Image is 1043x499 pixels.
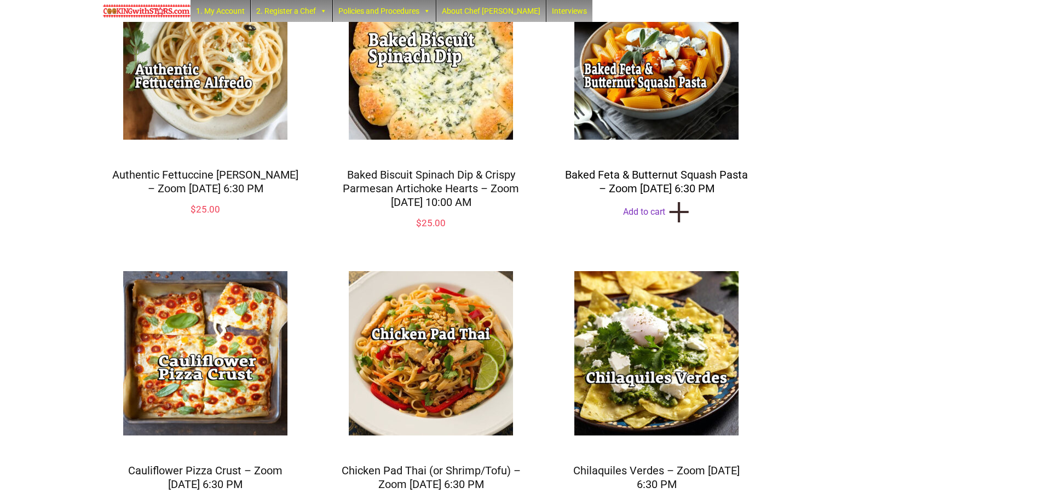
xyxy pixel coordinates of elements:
a: Authentic Fettuccine [PERSON_NAME] – Zoom [DATE] 6:30 PM [112,168,298,195]
a: Add to cart+ [555,203,759,220]
img: Cauliflower Pizza Crust – Zoom Monday Aug 18, 2025 @ 6:30 PM [103,251,308,456]
a: Chilaquiles Verdes – Zoom [DATE] 6:30 PM [573,464,740,491]
a: Chicken Pad Thai (or Shrimp/Tofu) – Zoom [DATE] 6:30 PM [342,464,521,491]
img: Chicken Pad Thai (or Shrimp/Tofu) – Zoom Monday Oct 6, 2025 @ 6:30 PM [329,251,533,456]
a: Cauliflower Pizza Crust – Zoom [DATE] 6:30 PM [128,464,283,491]
span: $ [191,204,196,215]
img: Chilaquiles Verdes – Zoom Monday March 31, 2025 @ 6:30 PM [555,251,759,456]
img: Chef Paula's Cooking With Stars [103,4,191,18]
span: $ [416,217,422,228]
bdi: 25.00 [191,204,220,215]
a: Baked Feta & Butternut Squash Pasta – Zoom [DATE] 6:30 PM [565,168,748,195]
a: Baked Biscuit Spinach Dip & Crispy Parmesan Artichoke Hearts – Zoom [DATE] 10:00 AM [343,168,519,209]
span: + [668,208,690,216]
bdi: 25.00 [416,217,446,228]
